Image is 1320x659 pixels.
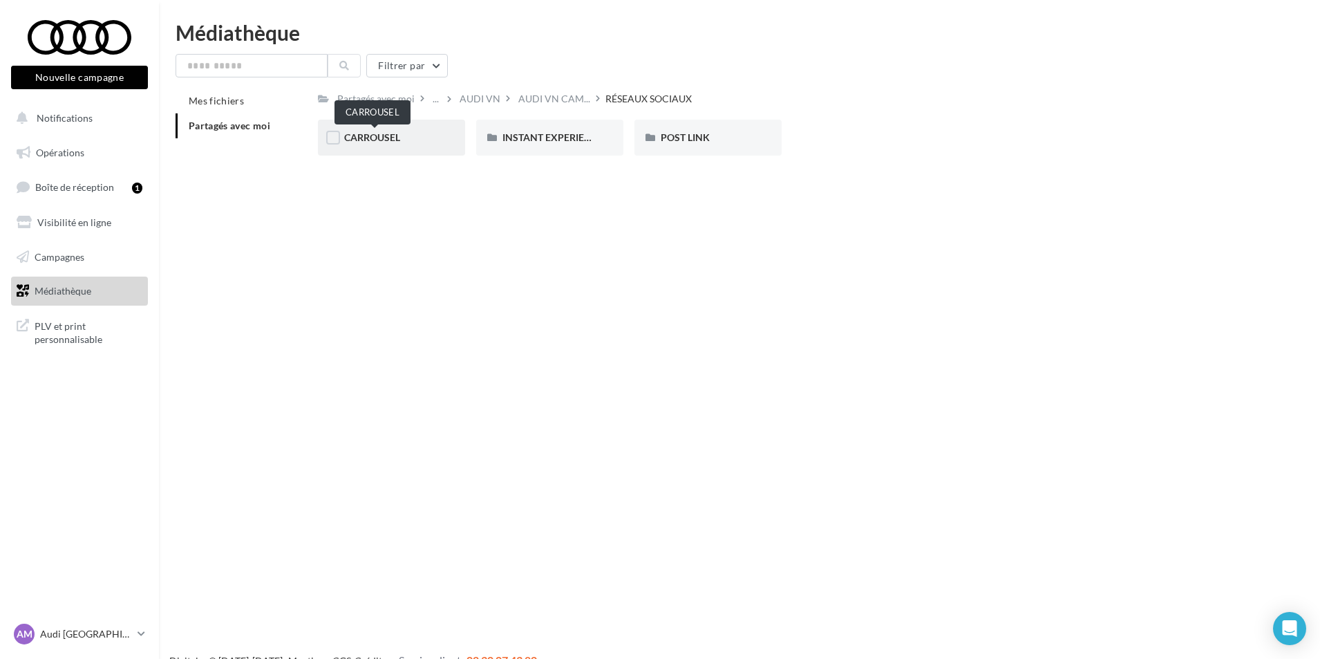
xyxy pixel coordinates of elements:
div: AUDI VN [460,92,500,106]
span: INSTANT EXPERIENCE [502,131,603,143]
a: Campagnes [8,243,151,272]
div: RÉSEAUX SOCIAUX [605,92,692,106]
span: AUDI VN CAM... [518,92,590,106]
a: PLV et print personnalisable [8,311,151,352]
span: POST LINK [661,131,710,143]
a: AM Audi [GEOGRAPHIC_DATA] [11,621,148,647]
span: Mes fichiers [189,95,244,106]
div: Open Intercom Messenger [1273,612,1306,645]
button: Nouvelle campagne [11,66,148,89]
div: CARROUSEL [334,100,411,124]
a: Opérations [8,138,151,167]
button: Filtrer par [366,54,448,77]
span: PLV et print personnalisable [35,317,142,346]
div: Médiathèque [176,22,1303,43]
button: Notifications [8,104,145,133]
p: Audi [GEOGRAPHIC_DATA] [40,627,132,641]
div: 1 [132,183,142,194]
span: Partagés avec moi [189,120,270,131]
span: Campagnes [35,250,84,262]
div: ... [430,89,442,109]
span: Visibilité en ligne [37,216,111,228]
div: Partagés avec moi [337,92,415,106]
span: AM [17,627,32,641]
a: Visibilité en ligne [8,208,151,237]
span: Opérations [36,147,84,158]
a: Médiathèque [8,277,151,306]
span: Médiathèque [35,285,91,297]
a: Boîte de réception1 [8,172,151,202]
span: Notifications [37,112,93,124]
span: Boîte de réception [35,181,114,193]
span: CARROUSEL [344,131,400,143]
